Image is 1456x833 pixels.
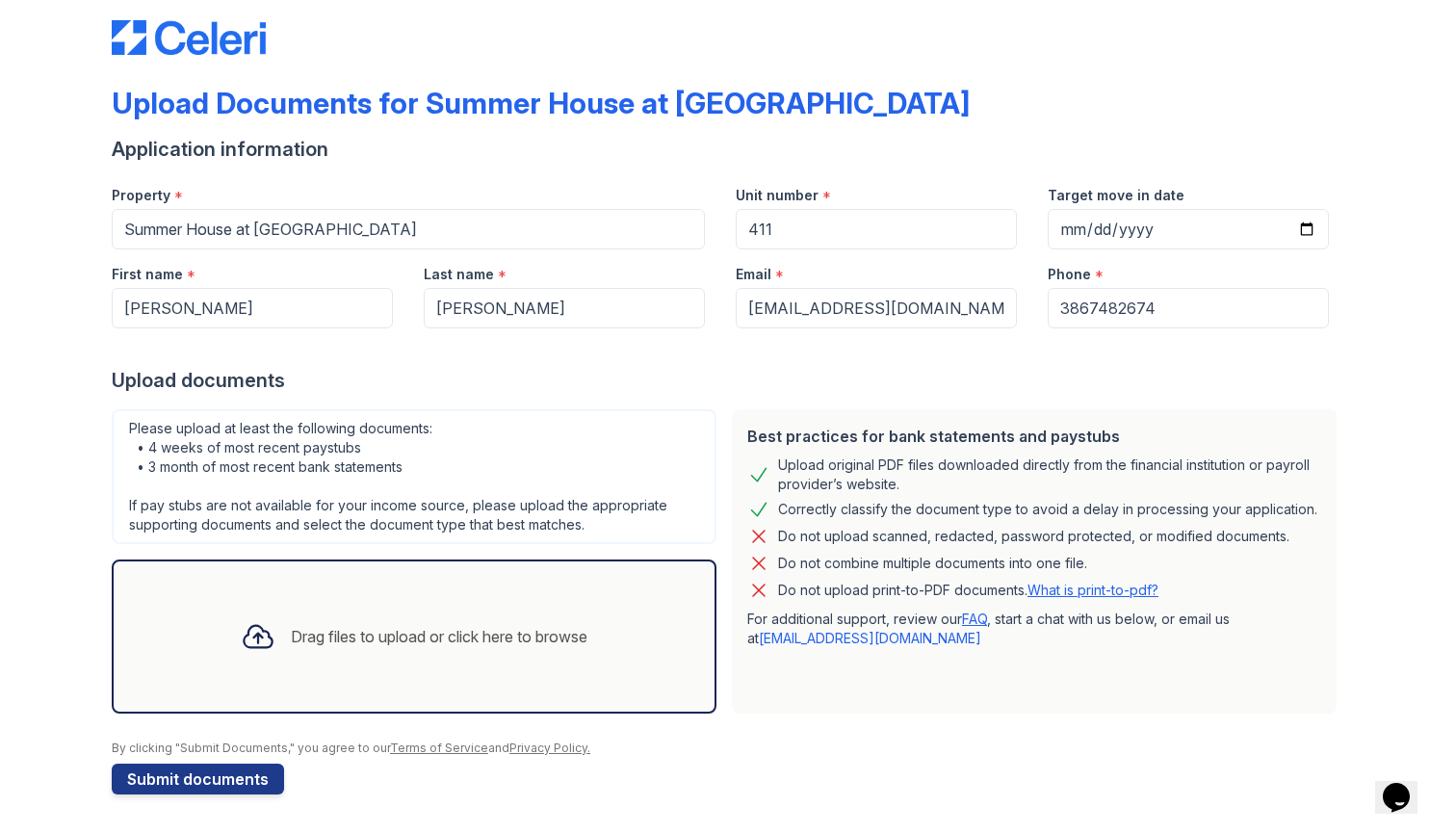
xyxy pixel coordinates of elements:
div: Upload documents [112,367,1344,394]
div: Upload Documents for Summer House at [GEOGRAPHIC_DATA] [112,86,970,120]
a: FAQ [962,611,987,627]
div: Drag files to upload or click here to browse [291,625,587,648]
label: Unit number [736,186,819,205]
div: By clicking "Submit Documents," you agree to our and [112,741,1344,756]
div: Upload original PDF files downloaded directly from the financial institution or payroll provider’... [778,456,1321,494]
label: Property [112,186,170,205]
div: Application information [112,136,1344,163]
a: [EMAIL_ADDRESS][DOMAIN_NAME] [759,630,981,646]
div: Correctly classify the document type to avoid a delay in processing your application. [778,498,1317,521]
p: Do not upload print-to-PDF documents. [778,581,1158,600]
div: Best practices for bank statements and paystubs [747,425,1321,448]
label: First name [112,265,183,284]
a: Privacy Policy. [509,741,590,755]
a: What is print-to-pdf? [1027,582,1158,598]
img: CE_Logo_Blue-a8612792a0a2168367f1c8372b55b34899dd931a85d93a1a3d3e32e68fde9ad4.png [112,20,266,55]
label: Email [736,265,771,284]
a: Terms of Service [390,741,488,755]
button: Submit documents [112,764,284,794]
label: Last name [424,265,494,284]
div: Please upload at least the following documents: • 4 weeks of most recent paystubs • 3 month of mo... [112,409,716,544]
div: Do not upload scanned, redacted, password protected, or modified documents. [778,525,1289,548]
p: For additional support, review our , start a chat with us below, or email us at [747,610,1321,648]
label: Phone [1048,265,1091,284]
iframe: chat widget [1375,756,1437,814]
div: Do not combine multiple documents into one file. [778,552,1087,575]
label: Target move in date [1048,186,1184,205]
